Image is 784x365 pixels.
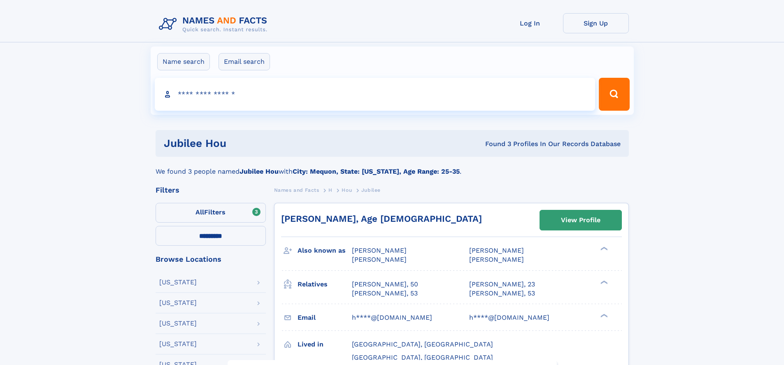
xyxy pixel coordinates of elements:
a: View Profile [540,210,621,230]
a: Log In [497,13,563,33]
span: [GEOGRAPHIC_DATA], [GEOGRAPHIC_DATA] [352,340,493,348]
a: Hou [342,185,352,195]
b: City: Mequon, State: [US_STATE], Age Range: 25-35 [293,167,460,175]
div: [US_STATE] [159,320,197,327]
a: [PERSON_NAME], 23 [469,280,535,289]
a: [PERSON_NAME], 53 [469,289,535,298]
span: [PERSON_NAME] [469,256,524,263]
img: Logo Names and Facts [156,13,274,35]
button: Search Button [599,78,629,111]
span: [GEOGRAPHIC_DATA], [GEOGRAPHIC_DATA] [352,353,493,361]
h3: Email [298,311,352,325]
label: Name search [157,53,210,70]
div: View Profile [561,211,600,230]
a: [PERSON_NAME], 53 [352,289,418,298]
div: We found 3 people named with . [156,157,629,177]
a: Names and Facts [274,185,319,195]
div: Found 3 Profiles In Our Records Database [356,139,621,149]
a: H [328,185,333,195]
span: [PERSON_NAME] [352,246,407,254]
input: search input [155,78,596,111]
a: [PERSON_NAME], 50 [352,280,418,289]
h1: Jubilee Hou [164,138,356,149]
div: [US_STATE] [159,279,197,286]
div: Browse Locations [156,256,266,263]
a: [PERSON_NAME], Age [DEMOGRAPHIC_DATA] [281,214,482,224]
span: Jubilee [361,187,381,193]
h3: Also known as [298,244,352,258]
div: ❯ [598,246,608,251]
h3: Relatives [298,277,352,291]
div: Filters [156,186,266,194]
div: [US_STATE] [159,341,197,347]
div: ❯ [598,313,608,318]
div: ❯ [598,279,608,285]
label: Filters [156,203,266,223]
b: Jubilee Hou [240,167,279,175]
span: [PERSON_NAME] [469,246,524,254]
div: [US_STATE] [159,300,197,306]
span: H [328,187,333,193]
h3: Lived in [298,337,352,351]
label: Email search [219,53,270,70]
a: Sign Up [563,13,629,33]
span: [PERSON_NAME] [352,256,407,263]
span: All [195,208,204,216]
span: Hou [342,187,352,193]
